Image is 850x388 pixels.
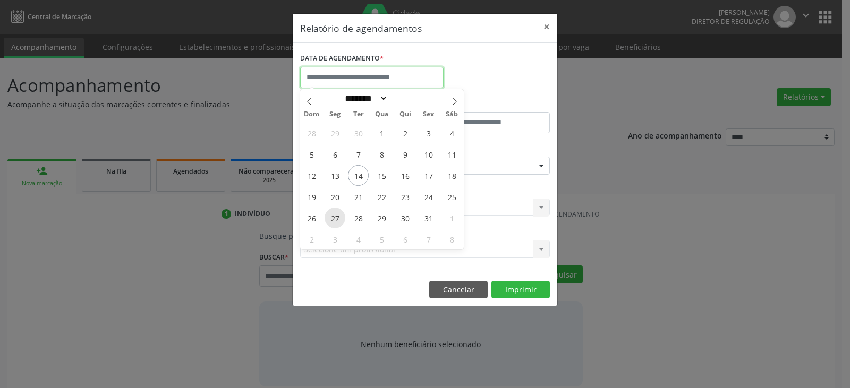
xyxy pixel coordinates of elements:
span: Outubro 25, 2025 [441,186,462,207]
span: Outubro 11, 2025 [441,144,462,165]
span: Outubro 26, 2025 [301,208,322,228]
span: Outubro 19, 2025 [301,186,322,207]
span: Novembro 5, 2025 [371,229,392,249]
span: Novembro 2, 2025 [301,229,322,249]
span: Outubro 27, 2025 [325,208,345,228]
span: Outubro 29, 2025 [371,208,392,228]
span: Outubro 8, 2025 [371,144,392,165]
span: Outubro 24, 2025 [418,186,439,207]
span: Outubro 3, 2025 [418,123,439,143]
span: Outubro 21, 2025 [348,186,369,207]
span: Qua [370,111,394,118]
span: Novembro 4, 2025 [348,229,369,249]
span: Sex [417,111,440,118]
span: Setembro 29, 2025 [325,123,345,143]
button: Cancelar [429,281,488,299]
select: Month [341,93,388,104]
span: Novembro 7, 2025 [418,229,439,249]
span: Outubro 18, 2025 [441,165,462,186]
span: Seg [324,111,347,118]
span: Outubro 6, 2025 [325,144,345,165]
span: Outubro 2, 2025 [395,123,415,143]
button: Imprimir [491,281,550,299]
span: Novembro 6, 2025 [395,229,415,249]
span: Dom [300,111,324,118]
span: Outubro 28, 2025 [348,208,369,228]
input: Year [388,93,423,104]
span: Outubro 16, 2025 [395,165,415,186]
span: Outubro 4, 2025 [441,123,462,143]
span: Outubro 14, 2025 [348,165,369,186]
span: Novembro 8, 2025 [441,229,462,249]
span: Outubro 15, 2025 [371,165,392,186]
label: ATÉ [428,96,550,112]
h5: Relatório de agendamentos [300,21,422,35]
span: Novembro 3, 2025 [325,229,345,249]
span: Outubro 1, 2025 [371,123,392,143]
span: Sáb [440,111,464,118]
span: Setembro 28, 2025 [301,123,322,143]
span: Outubro 10, 2025 [418,144,439,165]
span: Outubro 7, 2025 [348,144,369,165]
span: Outubro 17, 2025 [418,165,439,186]
span: Qui [394,111,417,118]
span: Outubro 12, 2025 [301,165,322,186]
label: DATA DE AGENDAMENTO [300,50,384,67]
span: Outubro 22, 2025 [371,186,392,207]
button: Close [536,14,557,40]
span: Outubro 20, 2025 [325,186,345,207]
span: Setembro 30, 2025 [348,123,369,143]
span: Outubro 5, 2025 [301,144,322,165]
span: Outubro 30, 2025 [395,208,415,228]
span: Ter [347,111,370,118]
span: Novembro 1, 2025 [441,208,462,228]
span: Outubro 13, 2025 [325,165,345,186]
span: Outubro 9, 2025 [395,144,415,165]
span: Outubro 23, 2025 [395,186,415,207]
span: Outubro 31, 2025 [418,208,439,228]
